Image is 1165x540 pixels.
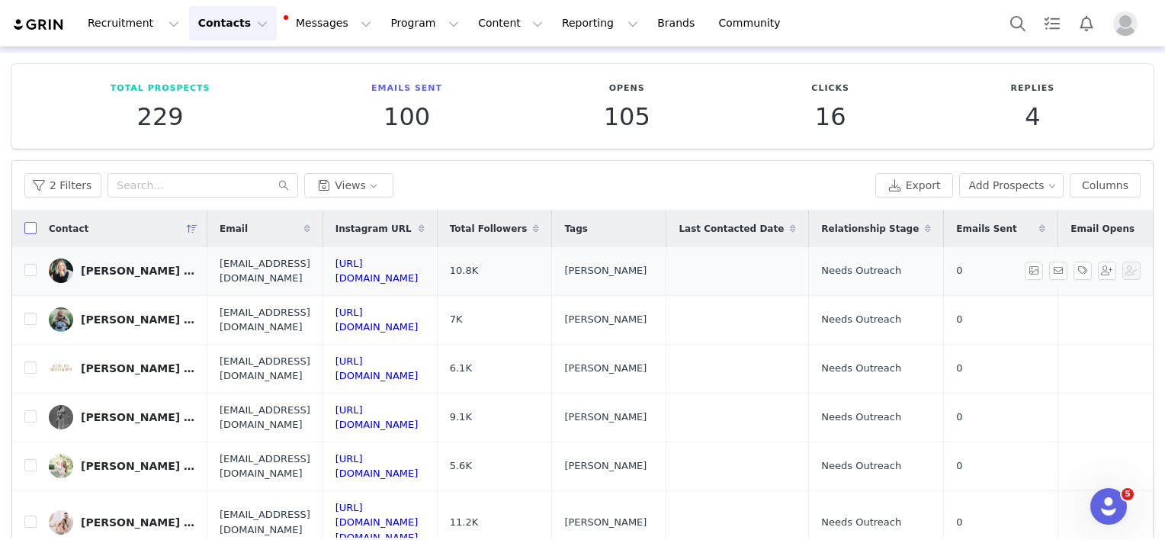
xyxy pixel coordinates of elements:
[679,222,784,236] span: Last Contacted Date
[564,410,647,425] span: [PERSON_NAME]
[956,263,962,278] span: 0
[469,6,552,40] button: Content
[371,82,442,95] p: Emails Sent
[335,355,419,382] a: [URL][DOMAIN_NAME]
[811,103,849,130] p: 16
[956,361,962,376] span: 0
[956,312,962,327] span: 0
[278,180,289,191] i: icon: search
[956,515,962,530] span: 0
[49,259,73,283] img: v2
[450,263,478,278] span: 10.8K
[450,515,478,530] span: 11.2K
[49,405,195,429] a: [PERSON_NAME] photography llc
[49,222,88,236] span: Contact
[49,454,195,478] a: [PERSON_NAME] Arbor Newborn Photographer
[564,263,647,278] span: [PERSON_NAME]
[821,515,901,530] span: Needs Outreach
[564,515,647,530] span: [PERSON_NAME]
[821,312,901,327] span: Needs Outreach
[381,6,468,40] button: Program
[220,256,310,286] span: [EMAIL_ADDRESS][DOMAIN_NAME]
[1113,11,1138,36] img: placeholder-profile.jpg
[79,6,188,40] button: Recruitment
[956,222,1016,236] span: Emails Sent
[1070,6,1103,40] button: Notifications
[81,265,195,277] div: [PERSON_NAME] Photography | [US_STATE] Wedding Photographer
[821,222,919,236] span: Relationship Stage
[1070,173,1141,198] button: Columns
[1011,103,1055,130] p: 4
[821,458,901,474] span: Needs Outreach
[564,312,647,327] span: [PERSON_NAME]
[335,258,419,284] a: [URL][DOMAIN_NAME]
[49,356,73,381] img: v2
[450,410,472,425] span: 9.1K
[604,103,650,130] p: 105
[604,82,650,95] p: Opens
[108,173,298,198] input: Search...
[49,454,73,478] img: f8b580b8-3e59-4035-9c62-608a8c288feb.jpg
[1070,222,1135,236] span: Email Opens
[1035,6,1069,40] a: Tasks
[220,305,310,335] span: [EMAIL_ADDRESS][DOMAIN_NAME]
[450,222,528,236] span: Total Followers
[220,354,310,384] span: [EMAIL_ADDRESS][DOMAIN_NAME]
[335,453,419,480] a: [URL][DOMAIN_NAME]
[335,222,412,236] span: Instagram URL
[335,404,419,431] a: [URL][DOMAIN_NAME]
[304,173,393,198] button: Views
[49,510,73,535] img: 34323d59-476e-4b8a-b7c8-e824a5e75939.jpg
[1001,6,1035,40] button: Search
[189,6,277,40] button: Contacts
[821,361,901,376] span: Needs Outreach
[278,6,380,40] button: Messages
[49,356,195,381] a: [PERSON_NAME] [PERSON_NAME] Photography
[81,411,195,423] div: [PERSON_NAME] photography llc
[371,103,442,130] p: 100
[1122,488,1134,500] span: 5
[564,361,647,376] span: [PERSON_NAME]
[49,307,73,332] img: v2
[81,516,195,529] div: [PERSON_NAME] and [PERSON_NAME] | Photographers | Educators | Mentors
[24,173,101,198] button: 2 Filters
[220,222,248,236] span: Email
[564,222,587,236] span: Tags
[220,507,310,537] span: [EMAIL_ADDRESS][DOMAIN_NAME]
[450,361,472,376] span: 6.1K
[811,82,849,95] p: Clicks
[12,18,66,32] img: grin logo
[111,82,210,95] p: Total Prospects
[81,313,195,326] div: [PERSON_NAME] | [GEOGRAPHIC_DATA] & [US_STATE] + Destination Photographer
[553,6,647,40] button: Reporting
[220,452,310,481] span: [EMAIL_ADDRESS][DOMAIN_NAME]
[450,458,472,474] span: 5.6K
[956,410,962,425] span: 0
[1011,82,1055,95] p: Replies
[1104,11,1153,36] button: Profile
[335,307,419,333] a: [URL][DOMAIN_NAME]
[1090,488,1127,525] iframe: Intercom live chat
[81,460,195,472] div: [PERSON_NAME] Arbor Newborn Photographer
[450,312,463,327] span: 7K
[49,259,195,283] a: [PERSON_NAME] Photography | [US_STATE] Wedding Photographer
[875,173,953,198] button: Export
[49,307,195,332] a: [PERSON_NAME] | [GEOGRAPHIC_DATA] & [US_STATE] + Destination Photographer
[49,510,195,535] a: [PERSON_NAME] and [PERSON_NAME] | Photographers | Educators | Mentors
[956,458,962,474] span: 0
[959,173,1064,198] button: Add Prospects
[111,103,210,130] p: 229
[821,410,901,425] span: Needs Outreach
[220,403,310,432] span: [EMAIL_ADDRESS][DOMAIN_NAME]
[1049,262,1074,280] span: Send Email
[81,362,195,374] div: [PERSON_NAME] [PERSON_NAME] Photography
[821,263,901,278] span: Needs Outreach
[564,458,647,474] span: [PERSON_NAME]
[710,6,797,40] a: Community
[648,6,708,40] a: Brands
[49,405,73,429] img: 7987036d-f13a-42f4-b170-10d602cdcd23.jpg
